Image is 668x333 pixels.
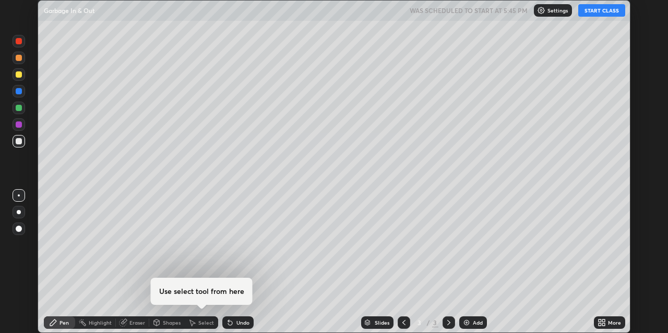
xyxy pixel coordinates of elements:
[578,4,625,17] button: START CLASS
[129,320,145,325] div: Eraser
[473,320,483,325] div: Add
[89,320,112,325] div: Highlight
[608,320,621,325] div: More
[537,6,545,15] img: class-settings-icons
[44,6,94,15] p: Garbage In & Out
[59,320,69,325] div: Pen
[236,320,249,325] div: Undo
[375,320,389,325] div: Slides
[427,319,430,326] div: /
[163,320,181,325] div: Shapes
[414,319,425,326] div: 3
[159,286,244,297] h4: Use select tool from here
[198,320,214,325] div: Select
[547,8,568,13] p: Settings
[462,318,471,327] img: add-slide-button
[410,6,528,15] h5: WAS SCHEDULED TO START AT 5:45 PM
[432,318,438,327] div: 3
